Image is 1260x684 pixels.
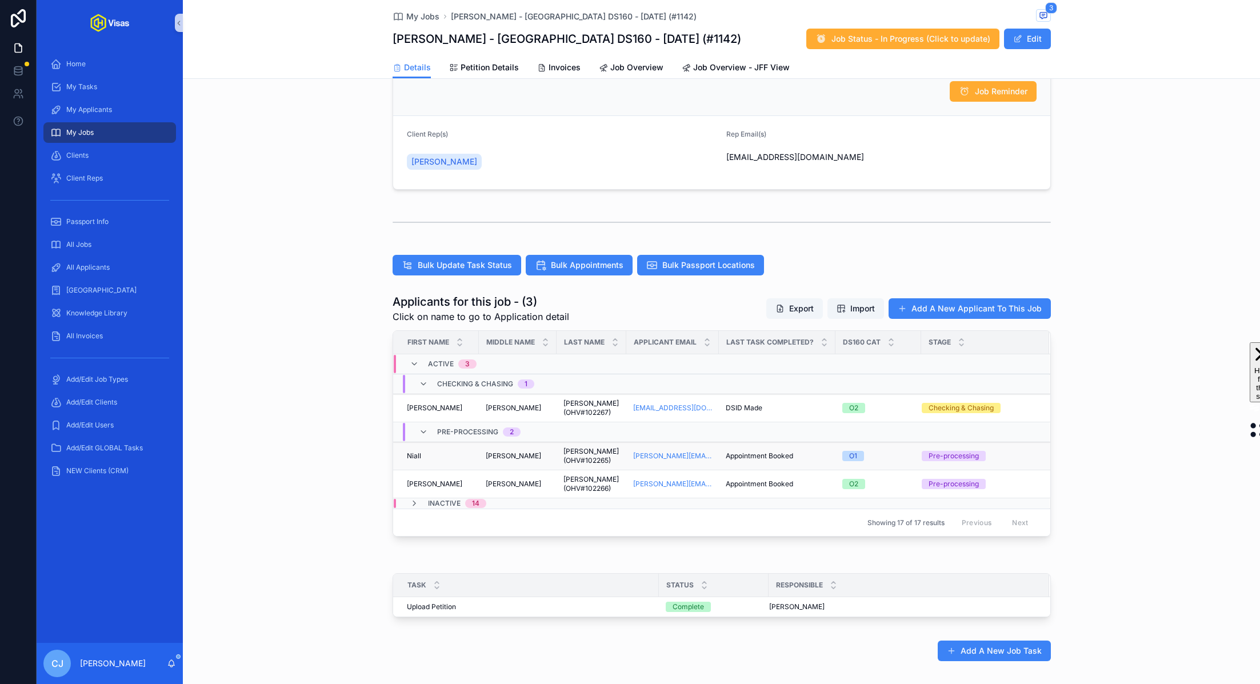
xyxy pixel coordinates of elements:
span: Responsible [776,581,823,590]
a: [PERSON_NAME] [486,403,550,413]
a: All Applicants [43,257,176,278]
span: Rep Email(s) [726,130,766,138]
span: Inactive [428,499,461,508]
a: [PERSON_NAME] [407,154,482,170]
span: My Jobs [66,128,94,137]
button: Job Status - In Progress (Click to update) [806,29,999,49]
a: [PERSON_NAME] [407,403,472,413]
a: Add/Edit GLOBAL Tasks [43,438,176,458]
span: Applicant Email [634,338,697,347]
a: Clients [43,145,176,166]
a: Add/Edit Clients [43,392,176,413]
span: Showing 17 of 17 results [867,518,945,527]
span: NEW Clients (CRM) [66,466,129,475]
span: [PERSON_NAME] [486,479,541,489]
span: [GEOGRAPHIC_DATA] [66,286,137,295]
span: Task [407,581,426,590]
a: Pre-processing [922,451,1035,461]
a: Appointment Booked [726,479,829,489]
span: Appointment Booked [726,479,793,489]
button: Add A New Job Task [938,641,1051,661]
a: Client Reps [43,168,176,189]
span: Upload Petition [407,602,456,611]
span: Job Reminder [975,86,1027,97]
span: Petition Details [461,62,519,73]
a: Appointment Booked [726,451,829,461]
div: 14 [472,499,479,508]
span: Clients [66,151,89,160]
a: [GEOGRAPHIC_DATA] [43,280,176,301]
div: 3 [465,359,470,369]
div: scrollable content [37,46,183,496]
span: CJ [51,657,63,670]
span: 3 [1045,2,1057,14]
button: 3 [1036,9,1051,23]
span: First Name [407,338,449,347]
a: My Applicants [43,99,176,120]
button: Job Reminder [950,81,1037,102]
span: All Invoices [66,331,103,341]
a: [EMAIL_ADDRESS][DOMAIN_NAME] [633,403,712,413]
button: Export [766,298,823,319]
a: DSID Made [726,403,829,413]
a: [PERSON_NAME][EMAIL_ADDRESS][DOMAIN_NAME] [633,451,712,461]
div: 1 [525,379,527,389]
div: Pre-processing [929,451,979,461]
a: [PERSON_NAME] [486,451,550,461]
a: Invoices [537,57,581,80]
span: Job Overview - JFF View [693,62,790,73]
a: [PERSON_NAME] [407,479,472,489]
a: Checking & Chasing [922,403,1035,413]
a: O2 [842,403,914,413]
span: [PERSON_NAME] [407,403,462,413]
span: Details [404,62,431,73]
a: Details [393,57,431,79]
span: Last Name [564,338,605,347]
a: [PERSON_NAME] (OHV#102267) [563,399,619,417]
h1: [PERSON_NAME] - [GEOGRAPHIC_DATA] DS160 - [DATE] (#1142) [393,31,741,47]
span: Client Rep(s) [407,130,448,138]
a: [PERSON_NAME] [486,479,550,489]
span: [PERSON_NAME] [407,479,462,489]
span: Bulk Passport Locations [662,259,755,271]
a: NEW Clients (CRM) [43,461,176,481]
span: Bulk Appointments [551,259,623,271]
span: Invoices [549,62,581,73]
a: All Invoices [43,326,176,346]
a: [PERSON_NAME] (OHV#102265) [563,447,619,465]
a: Add/Edit Users [43,415,176,435]
a: Petition Details [449,57,519,80]
div: Pre-processing [929,479,979,489]
a: My Jobs [393,11,439,22]
div: 2 [510,427,514,437]
a: My Jobs [43,122,176,143]
span: Add/Edit Users [66,421,114,430]
button: Add A New Applicant To This Job [889,298,1051,319]
button: Import [827,298,884,319]
a: My Tasks [43,77,176,97]
span: [PERSON_NAME] [486,403,541,413]
a: O1 [842,451,914,461]
h1: Applicants for this job - (3) [393,294,569,310]
span: [PERSON_NAME] (OHV#102266) [563,475,619,493]
span: Client Reps [66,174,103,183]
span: My Jobs [406,11,439,22]
button: Bulk Update Task Status [393,255,521,275]
a: O2 [842,479,914,489]
span: All Jobs [66,240,91,249]
span: My Applicants [66,105,112,114]
button: Bulk Appointments [526,255,633,275]
a: Job Overview - JFF View [682,57,790,80]
a: Knowledge Library [43,303,176,323]
span: All Applicants [66,263,110,272]
div: O1 [849,451,857,461]
span: [PERSON_NAME] [411,156,477,167]
span: [PERSON_NAME] [486,451,541,461]
span: DS160 Cat [843,338,881,347]
button: Edit [1004,29,1051,49]
span: Checking & Chasing [437,379,513,389]
a: [PERSON_NAME][EMAIL_ADDRESS][DOMAIN_NAME] [633,479,712,489]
